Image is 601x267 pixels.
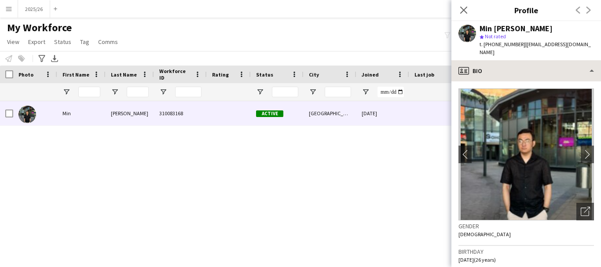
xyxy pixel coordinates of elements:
span: City [309,71,319,78]
div: Bio [451,60,601,81]
span: Status [54,38,71,46]
span: [DATE] (26 years) [458,256,496,263]
button: Open Filter Menu [256,88,264,96]
span: Rating [212,71,229,78]
app-action-btn: Advanced filters [37,53,47,64]
span: First Name [62,71,89,78]
input: First Name Filter Input [78,87,100,97]
span: Export [28,38,45,46]
a: View [4,36,23,48]
div: 310083168 [154,101,207,125]
input: City Filter Input [325,87,351,97]
span: Active [256,110,283,117]
button: 2025/26 [18,0,50,18]
a: Export [25,36,49,48]
button: Open Filter Menu [159,88,167,96]
span: My Workforce [7,21,72,34]
button: Open Filter Menu [62,88,70,96]
div: Min [57,101,106,125]
img: Crew avatar or photo [458,88,594,220]
button: Open Filter Menu [362,88,370,96]
span: Comms [98,38,118,46]
input: Status Filter Input [272,87,298,97]
input: Last Name Filter Input [127,87,149,97]
span: Status [256,71,273,78]
button: Open Filter Menu [111,88,119,96]
span: Photo [18,71,33,78]
input: Workforce ID Filter Input [175,87,202,97]
span: Workforce ID [159,68,191,81]
span: t. [PHONE_NUMBER] [480,41,525,48]
a: Comms [95,36,121,48]
div: Min [PERSON_NAME] [480,25,553,33]
div: [DATE] [356,101,409,125]
span: Tag [80,38,89,46]
span: Last Name [111,71,137,78]
span: Last job [414,71,434,78]
span: View [7,38,19,46]
a: Status [51,36,75,48]
div: [PERSON_NAME] [106,101,154,125]
span: | [EMAIL_ADDRESS][DOMAIN_NAME] [480,41,591,55]
h3: Gender [458,222,594,230]
span: Joined [362,71,379,78]
input: Joined Filter Input [377,87,404,97]
img: Min Naing [18,106,36,123]
h3: Profile [451,4,601,16]
span: Not rated [485,33,506,40]
a: Tag [77,36,93,48]
span: [DEMOGRAPHIC_DATA] [458,231,511,238]
div: Open photos pop-in [576,203,594,220]
button: Open Filter Menu [309,88,317,96]
h3: Birthday [458,248,594,256]
div: [GEOGRAPHIC_DATA] [304,101,356,125]
app-action-btn: Export XLSX [49,53,60,64]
